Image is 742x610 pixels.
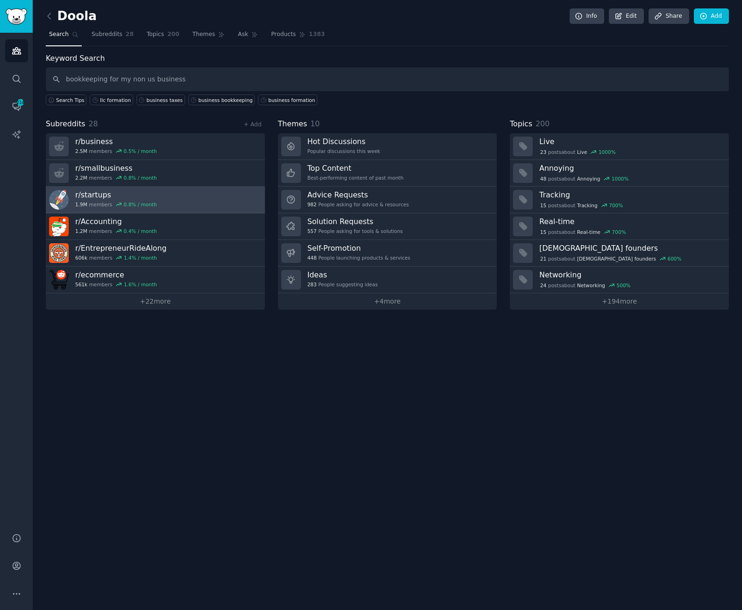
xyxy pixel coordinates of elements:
[46,187,265,213] a: r/startups1.9Mmembers0.8% / month
[539,254,682,263] div: post s about
[307,254,317,261] span: 448
[75,137,157,146] h3: r/ business
[46,94,86,105] button: Search Tips
[539,174,629,183] div: post s about
[124,201,157,208] div: 0.8 % / month
[258,94,317,105] a: business formation
[307,281,317,288] span: 283
[577,175,600,182] span: Annoying
[510,240,729,267] a: [DEMOGRAPHIC_DATA] founders21postsabout[DEMOGRAPHIC_DATA] founders600%
[539,201,624,210] div: post s about
[124,281,157,288] div: 1.6 % / month
[278,293,497,310] a: +4more
[189,27,228,46] a: Themes
[540,149,546,155] span: 23
[278,240,497,267] a: Self-Promotion448People launching products & services
[577,255,656,262] span: [DEMOGRAPHIC_DATA] founders
[92,30,122,39] span: Subreddits
[46,240,265,267] a: r/EntrepreneurRideAlong606kmembers1.4% / month
[609,202,623,209] div: 700 %
[167,30,179,39] span: 200
[307,228,317,234] span: 557
[136,94,185,105] a: business taxes
[75,148,87,154] span: 2.5M
[612,175,629,182] div: 1000 %
[539,270,722,280] h3: Networking
[75,201,157,208] div: members
[49,270,69,290] img: ecommerce
[124,148,157,154] div: 0.5 % / month
[75,228,87,234] span: 1.2M
[649,8,689,24] a: Share
[244,121,262,128] a: + Add
[599,149,616,155] div: 1000 %
[75,270,157,280] h3: r/ ecommerce
[278,213,497,240] a: Solution Requests557People asking for tools & solutions
[100,97,131,103] div: llc formation
[5,95,28,118] a: 214
[510,267,729,293] a: Networking24postsaboutNetworking500%
[46,293,265,310] a: +22more
[309,30,325,39] span: 1383
[510,118,532,130] span: Topics
[307,201,317,208] span: 982
[271,30,296,39] span: Products
[617,282,631,289] div: 500 %
[147,30,164,39] span: Topics
[539,163,722,173] h3: Annoying
[16,99,25,106] span: 214
[46,67,729,91] input: Keyword search in audience
[510,133,729,160] a: Live23postsaboutLive1000%
[46,27,82,46] a: Search
[126,30,134,39] span: 28
[49,190,69,210] img: startups
[278,267,497,293] a: Ideas283People suggesting ideas
[75,190,157,200] h3: r/ startups
[49,243,69,263] img: EntrepreneurRideAlong
[307,190,409,200] h3: Advice Requests
[570,8,604,24] a: Info
[307,217,403,226] h3: Solution Requests
[75,254,87,261] span: 606k
[278,160,497,187] a: Top ContentBest-performing content of past month
[307,174,404,181] div: Best-performing content of past month
[188,94,255,105] a: business bookkeeping
[307,270,378,280] h3: Ideas
[88,27,137,46] a: Subreddits28
[535,119,549,128] span: 200
[56,97,85,103] span: Search Tips
[577,202,598,209] span: Tracking
[75,243,166,253] h3: r/ EntrepreneurRideAlong
[612,229,626,235] div: 700 %
[539,228,627,236] div: post s about
[307,243,410,253] h3: Self-Promotion
[694,8,729,24] a: Add
[540,202,546,209] span: 15
[6,8,27,25] img: GummySearch logo
[609,8,644,24] a: Edit
[46,9,97,24] h2: Doola
[307,201,409,208] div: People asking for advice & resources
[278,118,307,130] span: Themes
[46,133,265,160] a: r/business2.5Mmembers0.5% / month
[49,217,69,236] img: Accounting
[577,282,605,289] span: Networking
[46,160,265,187] a: r/smallbusiness2.2Mmembers0.8% / month
[124,174,157,181] div: 0.8 % / month
[307,254,410,261] div: People launching products & services
[75,254,166,261] div: members
[193,30,215,39] span: Themes
[278,187,497,213] a: Advice Requests982People asking for advice & resources
[75,281,87,288] span: 561k
[668,255,682,262] div: 600 %
[510,293,729,310] a: +194more
[268,97,315,103] div: business formation
[238,30,248,39] span: Ask
[310,119,320,128] span: 10
[199,97,253,103] div: business bookkeeping
[577,229,600,235] span: Real-time
[540,229,546,235] span: 15
[539,148,616,156] div: post s about
[75,148,157,154] div: members
[75,163,157,173] h3: r/ smallbusiness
